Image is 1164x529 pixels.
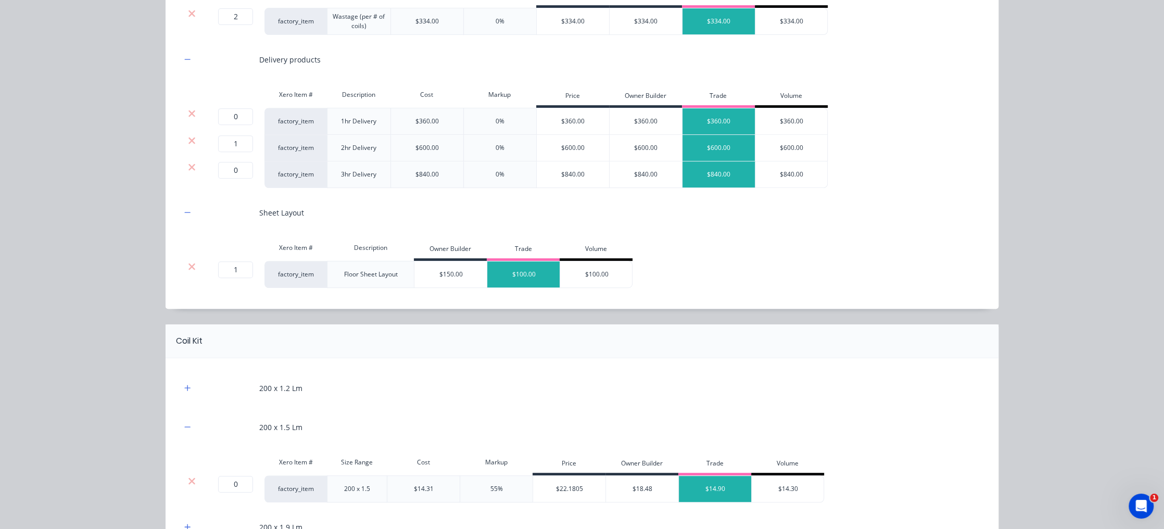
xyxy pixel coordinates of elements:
div: $150.00 [414,261,487,287]
div: $840.00 [682,161,755,187]
div: Cost [387,452,460,473]
div: Owner Builder [414,240,487,261]
div: $100.00 [560,261,633,287]
div: Sheet Layout [259,207,304,218]
div: 55% [490,484,503,494]
div: $14.30 [752,476,825,502]
div: factory_item [264,135,327,161]
div: Wastage (per # of coils) [327,8,390,35]
div: 200 x 1.5 [327,475,387,502]
div: $360.00 [610,108,682,134]
div: Cost [390,84,463,105]
div: $334.00 [755,8,828,34]
div: $360.00 [682,108,755,134]
div: 1hr Delivery [327,108,390,135]
div: Coil Kit [176,335,203,347]
div: Price [536,87,609,108]
div: Trade [487,240,560,261]
div: Description [327,237,414,258]
div: $334.00 [415,17,439,26]
div: $600.00 [610,135,682,161]
div: $334.00 [610,8,682,34]
input: ? [218,476,253,493]
div: 0% [496,117,504,126]
div: 0% [496,170,504,179]
input: ? [218,135,253,152]
div: Xero Item # [264,84,327,105]
div: Price [533,455,605,475]
div: $600.00 [755,135,828,161]
div: $360.00 [415,117,439,126]
div: Size Range [327,452,387,473]
div: factory_item [264,475,327,502]
div: $334.00 [682,8,755,34]
div: factory_item [264,261,327,288]
input: ? [218,108,253,125]
div: $14.90 [679,476,752,502]
div: Trade [678,455,751,475]
div: 0% [496,143,504,153]
div: $22.1805 [533,476,606,502]
input: ? [218,261,253,278]
div: Xero Item # [264,237,327,258]
div: 3hr Delivery [327,161,390,188]
div: Description [327,84,390,105]
div: factory_item [264,161,327,188]
div: Markup [463,84,536,105]
div: $14.31 [414,484,434,494]
div: Xero Item # [264,452,327,473]
div: 0% [496,17,504,26]
input: ? [218,8,253,25]
div: Delivery products [259,54,321,65]
div: Volume [755,87,828,108]
input: ? [218,162,253,179]
div: Markup [460,452,533,473]
div: factory_item [264,8,327,35]
div: $18.48 [606,476,679,502]
div: Owner Builder [605,455,678,475]
div: $100.00 [487,261,560,287]
div: $600.00 [682,135,755,161]
div: $360.00 [537,108,610,134]
span: 1 [1150,494,1158,502]
div: Volume [560,240,632,261]
div: $840.00 [537,161,610,187]
div: $600.00 [537,135,610,161]
div: $840.00 [610,161,682,187]
div: 200 x 1.2 Lm [259,383,302,394]
div: Volume [751,455,824,475]
div: $360.00 [755,108,828,134]
div: factory_item [264,108,327,135]
div: Floor Sheet Layout [327,261,414,288]
div: 2hr Delivery [327,135,390,161]
div: $334.00 [537,8,610,34]
div: Trade [682,87,755,108]
div: $840.00 [755,161,828,187]
iframe: Intercom live chat [1129,494,1154,519]
div: $840.00 [415,170,439,179]
div: $600.00 [415,143,439,153]
div: 200 x 1.5 Lm [259,422,302,433]
div: Owner Builder [609,87,682,108]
